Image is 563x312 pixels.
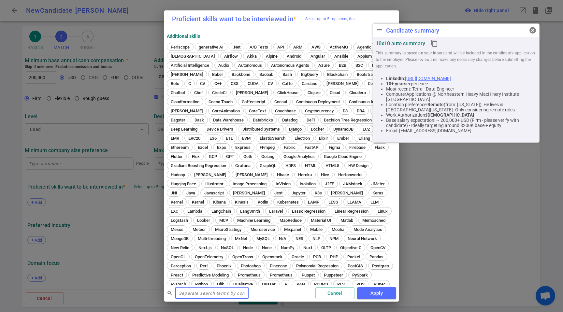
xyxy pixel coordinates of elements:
span: PCB [311,254,323,259]
span: Postgres [370,263,391,268]
span: Expo [215,145,228,150]
span: .Net [230,45,243,50]
span: R [282,282,290,287]
span: Coffeescript [239,99,267,104]
span: Autonomous [236,63,264,68]
span: Appium [355,54,374,59]
span: NoSQL [219,245,236,250]
input: Separate search terms by comma or space [175,288,249,298]
span: RAG [294,282,307,287]
span: [PERSON_NAME] [329,191,366,195]
span: EMR [168,136,181,141]
span: Elixir [317,136,330,141]
span: Oracle [289,254,306,259]
span: generative AI [196,45,226,50]
span: Ember [335,136,352,141]
span: ROS [354,282,367,287]
span: Microservice [248,227,277,232]
span: PyTorch [168,282,188,287]
span: Decision Tree Regression [322,118,374,122]
span: MCP [217,218,230,223]
span: FFmpeg [257,145,277,150]
span: ES6 [207,136,219,141]
span: ClickHouse [275,90,301,95]
span: PostGIS [345,263,365,268]
span: Packet [345,254,363,259]
span: None [260,245,274,250]
span: Google Analytics [281,154,317,159]
span: MapReduce [277,218,304,223]
span: Hbase [275,172,291,177]
span: Bash [280,72,294,77]
span: ARM [291,45,305,50]
span: Perception [168,263,193,268]
span: Select up to 5 top strengths [299,16,354,22]
span: EC2 [360,127,372,132]
span: J2EE [323,181,336,186]
span: OpenGL [168,254,188,259]
span: Hugging Face [168,181,198,186]
span: Isolation [297,181,318,186]
span: C [186,81,193,86]
button: Cancel [315,287,354,299]
span: Clojure [305,90,323,95]
span: ETL [224,136,235,141]
span: Qualitative [231,282,255,287]
span: Android [284,54,304,59]
span: Erlang [356,136,372,141]
span: N/A [277,236,289,241]
span: Blockchain [325,72,350,77]
span: Geth [241,154,254,159]
span: Hive [319,172,331,177]
span: Nuxt [301,245,314,250]
span: [PERSON_NAME] [192,172,229,177]
span: BigQuery [299,72,320,77]
span: Continuous Integration [347,99,393,104]
span: [PERSON_NAME] [168,108,205,113]
span: Chatbot [168,90,187,95]
span: OpenTelemetry [193,254,225,259]
span: Matlab [338,218,355,223]
span: GraphQL [257,163,279,168]
span: Bootstrap [354,72,377,77]
span: Caffe [280,81,295,86]
span: B2C [353,63,365,68]
span: Flutter [168,154,185,159]
span: NER [293,236,306,241]
span: Autonomous Agents [269,63,311,68]
span: [DEMOGRAPHIC_DATA] [168,54,217,59]
span: JAMstack [341,181,365,186]
span: Audio [216,63,231,68]
span: Ansible [332,54,351,59]
span: BEP20 [370,63,386,68]
span: Kinesis [233,200,251,205]
div: — [299,16,303,22]
span: Data Warehouse [211,118,246,122]
span: Electron [292,136,312,141]
span: Device Drivers [204,127,236,132]
span: Cocoa Touch [206,99,235,104]
label: Proficient skills want to be interviewed in [172,16,296,22]
span: Ethereum [168,145,191,150]
span: Grafana [233,163,253,168]
span: [PERSON_NAME] [231,191,267,195]
span: Photoshop [238,263,263,268]
span: Heroku [296,172,314,177]
span: CV [266,81,275,86]
span: LXC [168,209,180,214]
span: DBA [354,108,367,113]
span: Mode Analytics [351,227,384,232]
span: LLAMA [345,200,364,205]
span: LangChain [209,209,233,214]
span: GCP [207,154,219,159]
span: A/B Tests [247,45,270,50]
span: [PERSON_NAME] [234,90,270,95]
span: OLTP [319,245,333,250]
span: Mobile [308,227,325,232]
span: Perl [198,263,210,268]
span: RDBMS [312,282,330,287]
span: Linux [375,209,390,214]
span: search [167,290,173,296]
span: Docker [309,127,326,132]
span: Javascript [202,191,226,195]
